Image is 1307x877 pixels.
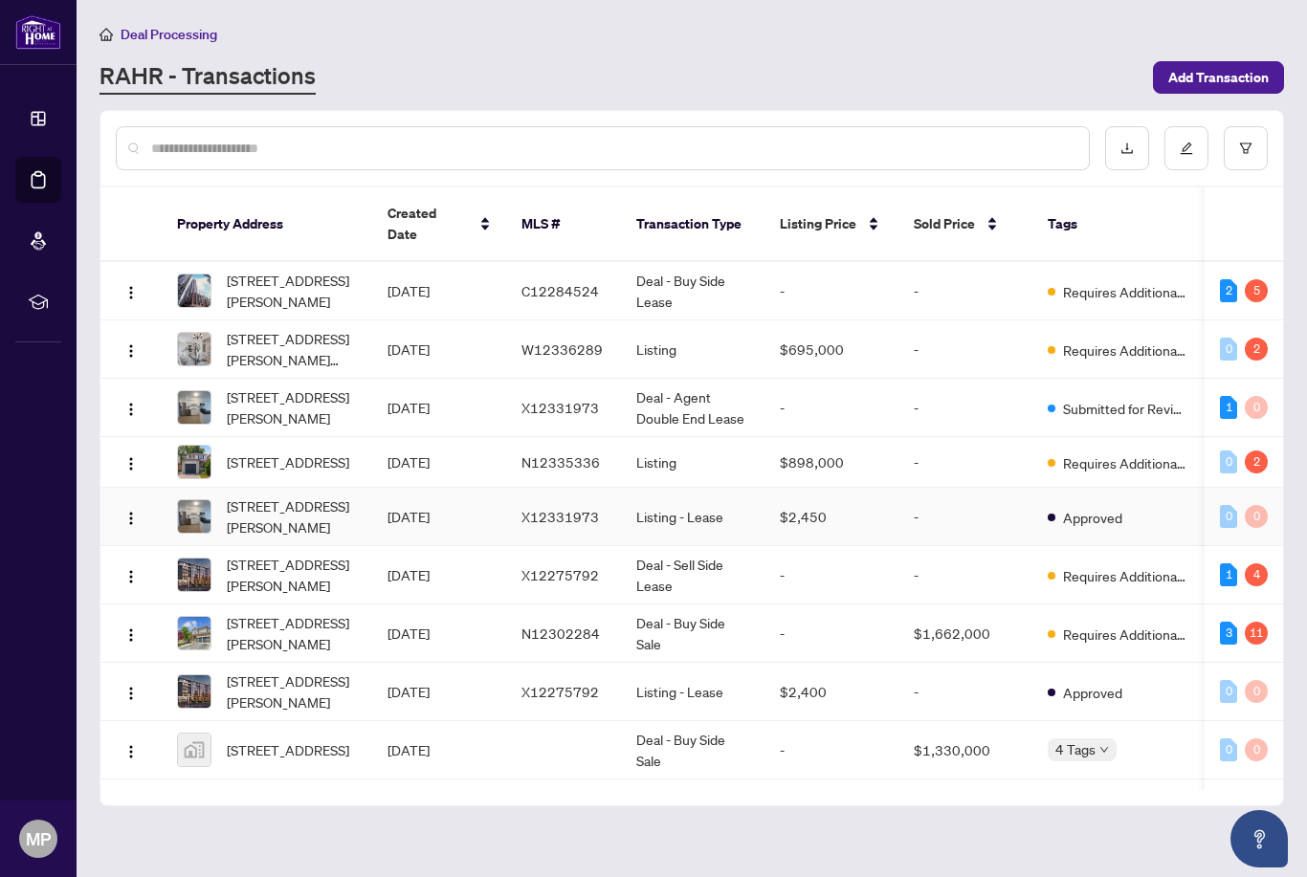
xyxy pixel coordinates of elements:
td: Listing - Lease [621,488,764,546]
span: - [780,399,785,416]
span: Requires Additional Docs [1063,281,1187,302]
td: Deal - Sell Side Lease [621,546,764,604]
td: Listing - Lease [621,663,764,721]
td: Deal - Sell Side Sale [621,779,764,838]
button: Add Transaction [1153,61,1284,94]
span: [STREET_ADDRESS][PERSON_NAME] [227,670,357,713]
div: 0 [1220,738,1237,761]
button: Logo [116,447,146,477]
th: Transaction Type [621,187,764,262]
span: - [780,625,785,642]
button: Logo [116,734,146,765]
img: thumbnail-img [178,675,210,708]
span: [STREET_ADDRESS][PERSON_NAME] [227,270,357,312]
th: Property Address [162,187,372,262]
th: Listing Price [764,187,898,262]
img: Logo [123,285,139,300]
img: thumbnail-img [178,391,210,424]
span: [STREET_ADDRESS] [227,451,349,472]
td: - [898,437,1032,488]
span: X12275792 [521,566,599,583]
a: RAHR - Transactions [100,60,316,95]
span: [DATE] [388,741,430,758]
span: Requires Additional Docs [1063,452,1187,473]
span: [DATE] [388,683,430,700]
img: logo [15,14,61,50]
span: X12275792 [521,683,599,700]
button: Logo [116,334,146,364]
span: Add Transaction [1168,62,1269,93]
td: Deal - Buy Side Sale [621,721,764,779]
th: Created Date [372,187,506,262]
img: thumbnail-img [178,500,210,533]
span: Created Date [388,203,468,245]
button: Logo [116,676,146,707]
th: Sold Price [898,187,1032,262]
span: - [780,282,785,299]
img: Logo [123,402,139,417]
span: C12284524 [521,282,599,299]
div: 0 [1245,396,1268,419]
td: Deal - Buy Side Sale [621,604,764,663]
div: 1 [1220,563,1237,586]
img: Logo [123,686,139,701]
span: Requires Additional Docs [1063,565,1187,586]
img: thumbnail-img [178,559,210,591]
span: MP [26,825,51,852]
button: Logo [116,275,146,306]
td: Listing [621,320,764,379]
td: - [898,320,1032,379]
span: $695,000 [780,340,844,358]
div: 4 [1245,563,1268,586]
span: [DATE] [388,566,430,583]
td: Deal - Agent Double End Lease [621,379,764,437]
span: N12302284 [521,625,600,642]
span: [DATE] [388,453,430,471]
span: X12331973 [521,399,599,416]
td: - [898,262,1032,320]
td: Deal - Buy Side Lease [621,262,764,320]
span: [STREET_ADDRESS] [227,739,349,760]
span: X12331973 [521,508,599,525]
span: [DATE] [388,340,430,358]
span: Requires Additional Docs [1063,340,1187,361]
div: 2 [1220,279,1237,302]
span: W12336289 [521,340,603,358]
div: 2 [1245,450,1268,473]
span: N12335336 [521,453,600,471]
img: thumbnail-img [178,274,210,307]
div: 0 [1220,450,1237,473]
div: 0 [1245,680,1268,703]
img: Logo [123,627,139,643]
span: home [100,28,113,41]
div: 3 [1220,622,1237,645]
span: 4 Tags [1055,738,1096,760]
td: - [898,663,1032,721]
span: - [780,566,785,583]
span: [STREET_ADDRESS][PERSON_NAME] [227,554,357,596]
span: Approved [1063,507,1122,528]
span: [STREET_ADDRESS][PERSON_NAME] [227,495,357,537]
td: $1,662,000 [898,604,1032,663]
span: filter [1239,142,1252,155]
button: Open asap [1230,810,1288,867]
span: [STREET_ADDRESS][PERSON_NAME] [227,787,357,829]
th: MLS # [506,187,621,262]
img: Logo [123,343,139,359]
div: 0 [1220,338,1237,361]
span: Approved [1063,682,1122,703]
td: $1,330,000 [898,721,1032,779]
img: thumbnail-img [178,446,210,478]
img: Logo [123,744,139,759]
th: Tags [1032,187,1203,262]
img: thumbnail-img [178,734,210,766]
span: down [1099,745,1109,755]
span: [STREET_ADDRESS][PERSON_NAME][PERSON_NAME] [227,328,357,370]
td: - [898,379,1032,437]
button: Logo [116,559,146,590]
div: 0 [1245,738,1268,761]
div: 5 [1245,279,1268,302]
span: Sold Price [914,213,975,234]
span: download [1120,142,1134,155]
button: Logo [116,501,146,532]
